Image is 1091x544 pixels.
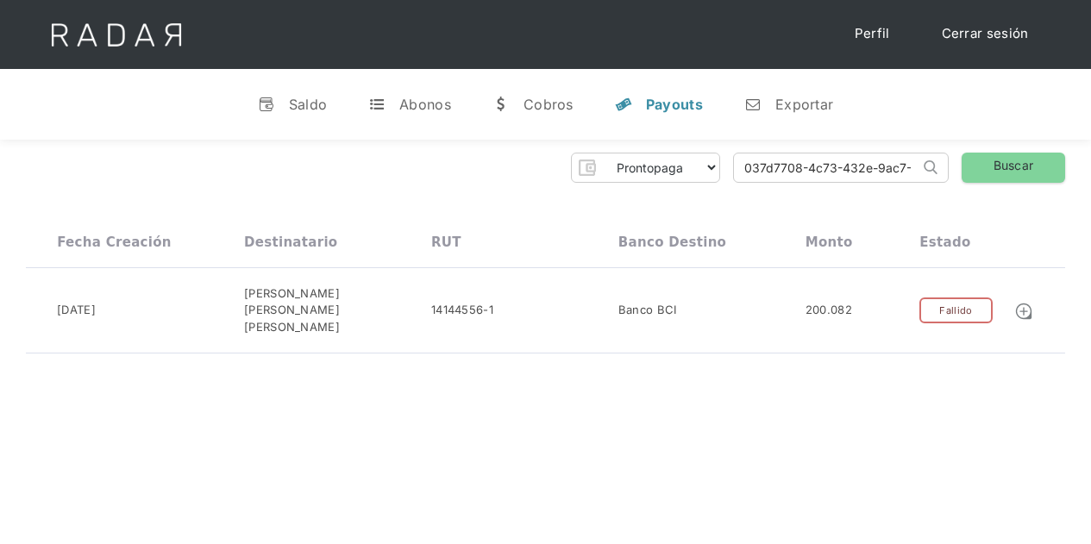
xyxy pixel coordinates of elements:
[399,96,451,113] div: Abonos
[431,302,493,319] div: 14144556-1
[962,153,1065,183] a: Buscar
[431,234,461,250] div: RUT
[571,153,720,183] form: Form
[1014,302,1033,321] img: Detalle
[646,96,703,113] div: Payouts
[368,96,386,113] div: t
[837,17,907,51] a: Perfil
[734,153,919,182] input: Busca por ID
[244,234,337,250] div: Destinatario
[925,17,1046,51] a: Cerrar sesión
[618,302,677,319] div: Banco BCI
[806,234,853,250] div: Monto
[244,285,431,336] div: [PERSON_NAME] [PERSON_NAME] [PERSON_NAME]
[524,96,574,113] div: Cobros
[919,234,970,250] div: Estado
[615,96,632,113] div: y
[258,96,275,113] div: v
[289,96,328,113] div: Saldo
[57,302,96,319] div: [DATE]
[492,96,510,113] div: w
[744,96,762,113] div: n
[57,234,172,250] div: Fecha creación
[775,96,833,113] div: Exportar
[618,234,726,250] div: Banco destino
[919,297,992,324] div: Fallido
[806,302,852,319] div: 200.082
